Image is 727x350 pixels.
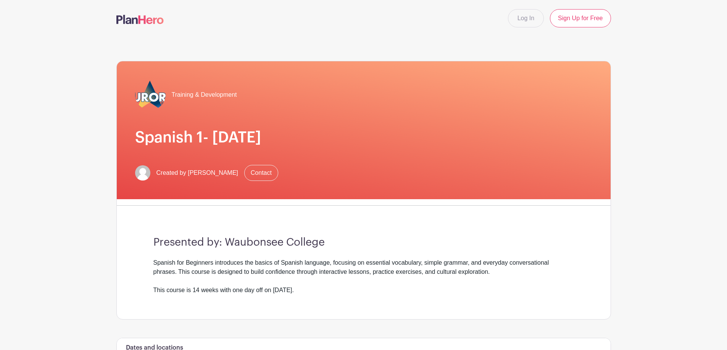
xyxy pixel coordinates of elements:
[172,90,237,99] span: Training & Development
[116,15,164,24] img: logo-507f7623f17ff9eddc593b1ce0a138ce2505c220e1c5a4e2b4648c50719b7d32.svg
[550,9,611,27] a: Sign Up for Free
[135,80,166,110] img: 2023_COA_Horiz_Logo_PMS_BlueStroke%204.png
[135,165,150,181] img: default-ce2991bfa6775e67f084385cd625a349d9dcbb7a52a09fb2fda1e96e2d18dcdb.png
[153,258,574,295] div: Spanish for Beginners introduces the basics of Spanish language, focusing on essential vocabulary...
[244,165,278,181] a: Contact
[508,9,544,27] a: Log In
[156,168,238,177] span: Created by [PERSON_NAME]
[135,128,592,147] h1: Spanish 1- [DATE]
[153,236,574,249] h3: Presented by: Waubonsee College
